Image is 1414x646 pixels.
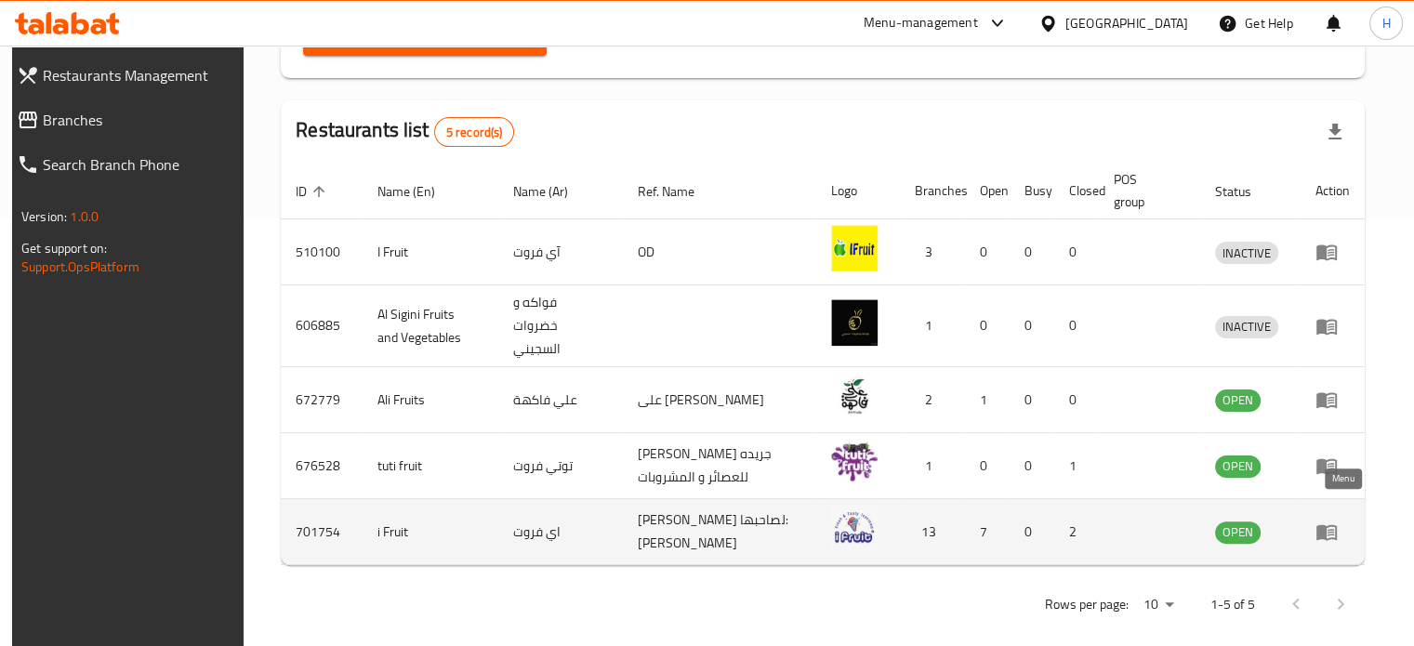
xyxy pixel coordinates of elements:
span: H [1381,13,1390,33]
a: Search Branch Phone [2,142,248,187]
th: Branches [900,163,965,219]
td: 701754 [281,499,363,565]
div: Menu [1315,241,1350,263]
td: 0 [1010,285,1054,367]
th: Busy [1010,163,1054,219]
span: Search [318,27,531,50]
span: Version: [21,204,67,229]
span: POS group [1114,168,1178,213]
td: 672779 [281,367,363,433]
h2: Restaurants list [296,116,514,147]
td: 0 [965,219,1010,285]
th: Open [965,163,1010,219]
div: Rows per page: [1136,591,1181,619]
td: فواكه و خضروات السجيني [498,285,623,367]
td: 1 [900,433,965,499]
td: 1 [1054,433,1099,499]
td: [PERSON_NAME] جريده للعصائر و المشروبات [623,433,815,499]
div: Total records count [434,117,515,147]
span: Status [1215,180,1275,203]
span: Ref. Name [638,180,719,203]
td: 0 [1010,219,1054,285]
td: 1 [965,367,1010,433]
div: Menu [1315,315,1350,337]
td: 2 [1054,499,1099,565]
th: Logo [816,163,900,219]
img: tuti fruit [831,439,878,485]
span: OPEN [1215,455,1261,477]
p: 1-5 of 5 [1210,593,1255,616]
td: Ali Fruits [363,367,498,433]
a: Restaurants Management [2,53,248,98]
p: Rows per page: [1045,593,1129,616]
td: 676528 [281,433,363,499]
span: INACTIVE [1215,243,1278,264]
td: I Fruit [363,219,498,285]
td: 0 [965,285,1010,367]
div: OPEN [1215,521,1261,544]
span: INACTIVE [1215,316,1278,337]
div: Menu-management [864,12,978,34]
td: علي فاكهة [498,367,623,433]
td: i Fruit [363,499,498,565]
span: 5 record(s) [435,124,514,141]
td: توتي فروت [498,433,623,499]
div: OPEN [1215,389,1261,412]
span: OPEN [1215,389,1261,411]
span: Search Branch Phone [43,153,233,176]
span: Name (En) [377,180,459,203]
span: 1.0.0 [70,204,99,229]
div: Export file [1313,110,1357,154]
table: enhanced table [281,163,1365,565]
div: OPEN [1215,455,1261,478]
td: tuti fruit [363,433,498,499]
td: Al Sigini Fruits and Vegetables [363,285,498,367]
a: Support.OpsPlatform [21,255,139,279]
div: INACTIVE [1215,316,1278,338]
td: [PERSON_NAME] لصاحبها: [PERSON_NAME] [623,499,815,565]
td: على [PERSON_NAME] [623,367,815,433]
span: Name (Ar) [513,180,592,203]
span: Get support on: [21,236,107,260]
td: 606885 [281,285,363,367]
td: 0 [1054,219,1099,285]
span: ID [296,180,331,203]
div: [GEOGRAPHIC_DATA] [1065,13,1188,33]
td: 0 [1010,367,1054,433]
td: آي فروت [498,219,623,285]
img: Al Sigini Fruits and Vegetables [831,299,878,346]
td: 3 [900,219,965,285]
td: OD [623,219,815,285]
img: i Fruit [831,505,878,551]
span: OPEN [1215,521,1261,543]
td: 0 [1010,433,1054,499]
td: 2 [900,367,965,433]
span: Restaurants Management [43,64,233,86]
td: 0 [965,433,1010,499]
td: 0 [1054,367,1099,433]
td: 13 [900,499,965,565]
td: 1 [900,285,965,367]
td: اي فروت [498,499,623,565]
a: Branches [2,98,248,142]
img: I Fruit [831,225,878,271]
td: 0 [1010,499,1054,565]
th: Action [1301,163,1365,219]
td: 0 [1054,285,1099,367]
span: Branches [43,109,233,131]
td: 7 [965,499,1010,565]
img: Ali Fruits [831,373,878,419]
td: 510100 [281,219,363,285]
th: Closed [1054,163,1099,219]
